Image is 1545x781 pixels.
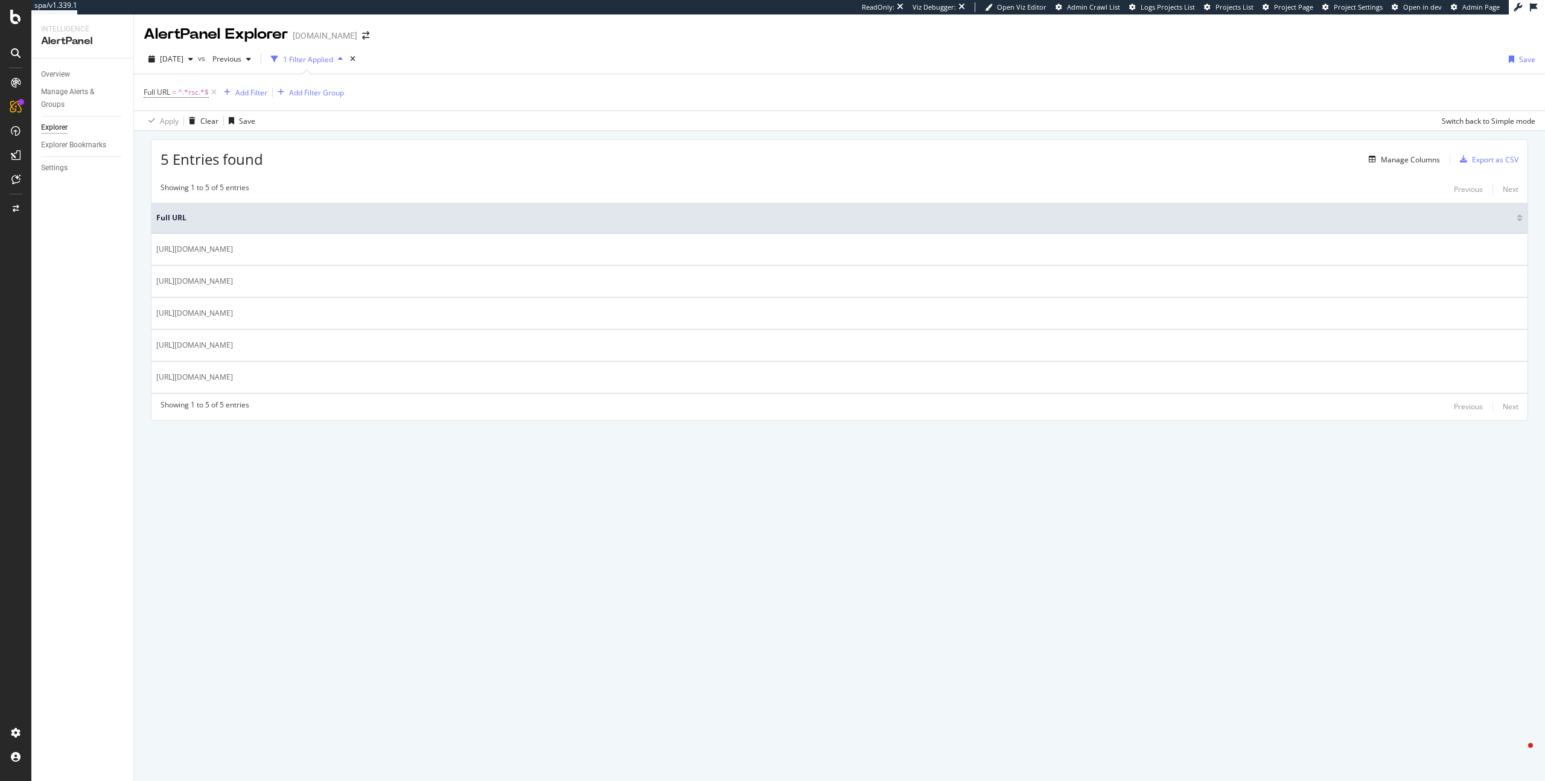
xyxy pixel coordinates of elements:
[1067,2,1120,11] span: Admin Crawl List
[161,400,249,414] div: Showing 1 to 5 of 5 entries
[1504,740,1533,769] iframe: Intercom live chat
[41,139,106,151] div: Explorer Bookmarks
[161,182,249,197] div: Showing 1 to 5 of 5 entries
[160,54,183,64] span: 2025 Oct. 9th
[144,87,170,97] span: Full URL
[1504,49,1535,69] button: Save
[283,54,333,65] div: 1 Filter Applied
[1364,152,1440,167] button: Manage Columns
[1503,401,1518,412] div: Next
[1454,401,1483,412] div: Previous
[1437,111,1535,130] button: Switch back to Simple mode
[41,68,125,81] a: Overview
[235,88,267,98] div: Add Filter
[41,121,68,134] div: Explorer
[1472,155,1518,165] div: Export as CSV
[266,49,348,69] button: 1 Filter Applied
[1403,2,1442,11] span: Open in dev
[41,24,124,34] div: Intelligence
[289,88,344,98] div: Add Filter Group
[224,111,255,130] button: Save
[156,275,233,287] span: [URL][DOMAIN_NAME]
[41,86,125,111] a: Manage Alerts & Groups
[348,53,358,65] div: times
[239,116,255,126] div: Save
[1274,2,1313,11] span: Project Page
[41,162,68,174] div: Settings
[208,49,256,69] button: Previous
[1129,2,1195,12] a: Logs Projects List
[144,24,288,45] div: AlertPanel Explorer
[1392,2,1442,12] a: Open in dev
[184,111,218,130] button: Clear
[293,30,357,42] div: [DOMAIN_NAME]
[41,34,124,48] div: AlertPanel
[156,371,233,383] span: [URL][DOMAIN_NAME]
[156,339,233,351] span: [URL][DOMAIN_NAME]
[1442,116,1535,126] div: Switch back to Simple mode
[1503,400,1518,414] button: Next
[41,162,125,174] a: Settings
[913,2,956,12] div: Viz Debugger:
[161,149,263,169] span: 5 Entries found
[1454,182,1483,197] button: Previous
[1503,182,1518,197] button: Next
[1204,2,1254,12] a: Projects List
[1462,2,1500,11] span: Admin Page
[41,68,70,81] div: Overview
[1334,2,1383,11] span: Project Settings
[156,243,233,255] span: [URL][DOMAIN_NAME]
[156,307,233,319] span: [URL][DOMAIN_NAME]
[997,2,1046,11] span: Open Viz Editor
[208,54,241,64] span: Previous
[41,86,113,111] div: Manage Alerts & Groups
[862,2,894,12] div: ReadOnly:
[1519,54,1535,65] div: Save
[200,116,218,126] div: Clear
[198,53,208,63] span: vs
[1215,2,1254,11] span: Projects List
[144,111,179,130] button: Apply
[1503,184,1518,194] div: Next
[41,139,125,151] a: Explorer Bookmarks
[156,212,1514,223] span: Full URL
[1454,184,1483,194] div: Previous
[1141,2,1195,11] span: Logs Projects List
[1263,2,1313,12] a: Project Page
[273,85,344,100] button: Add Filter Group
[985,2,1046,12] a: Open Viz Editor
[144,49,198,69] button: [DATE]
[172,87,176,97] span: =
[1056,2,1120,12] a: Admin Crawl List
[362,31,369,40] div: arrow-right-arrow-left
[1381,155,1440,165] div: Manage Columns
[1322,2,1383,12] a: Project Settings
[1451,2,1500,12] a: Admin Page
[41,121,125,134] a: Explorer
[1455,150,1518,169] button: Export as CSV
[160,116,179,126] div: Apply
[219,85,267,100] button: Add Filter
[1454,400,1483,414] button: Previous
